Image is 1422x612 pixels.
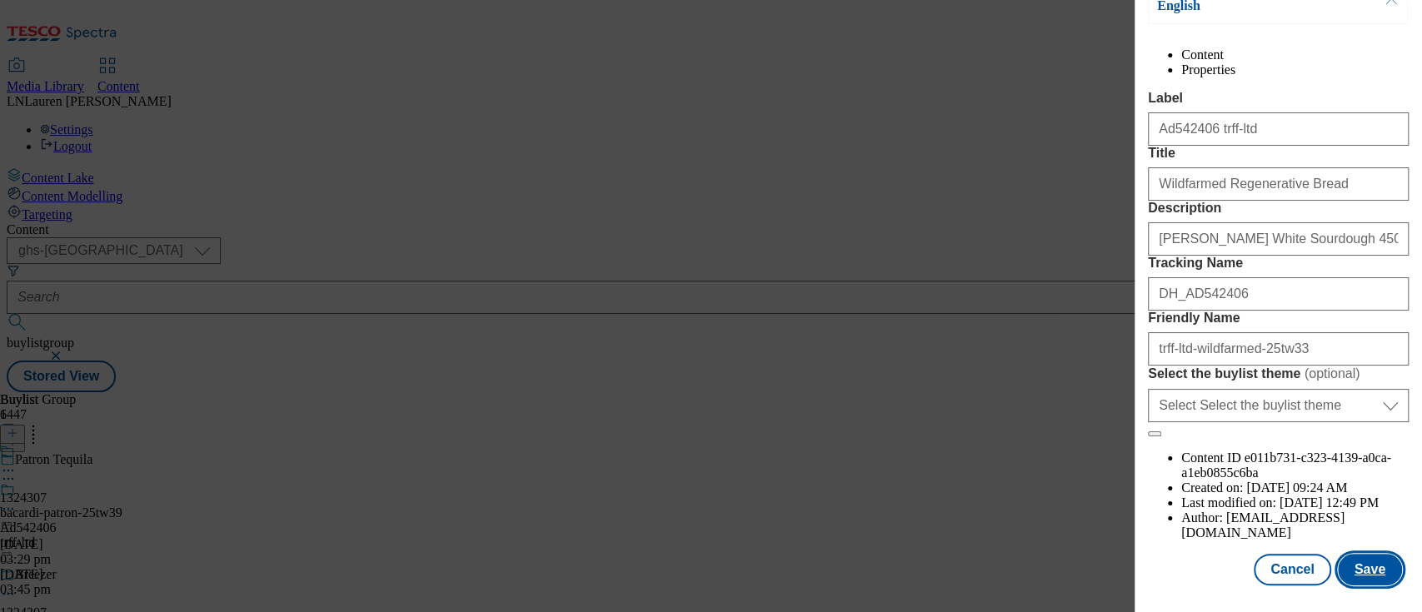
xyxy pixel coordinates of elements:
[1181,450,1391,480] span: e011b731-c323-4139-a0ca-a1eb0855c6ba
[1254,554,1330,585] button: Cancel
[1305,366,1360,381] span: ( optional )
[1148,311,1409,326] label: Friendly Name
[1280,495,1379,510] span: [DATE] 12:49 PM
[1148,146,1409,161] label: Title
[1148,167,1409,201] input: Enter Title
[1148,201,1409,216] label: Description
[1148,222,1409,256] input: Enter Description
[1181,62,1409,77] li: Properties
[1148,277,1409,311] input: Enter Tracking Name
[1181,510,1345,540] span: [EMAIL_ADDRESS][DOMAIN_NAME]
[1148,112,1409,146] input: Enter Label
[1181,495,1409,510] li: Last modified on:
[1181,480,1409,495] li: Created on:
[1246,480,1347,495] span: [DATE] 09:24 AM
[1181,450,1409,480] li: Content ID
[1338,554,1402,585] button: Save
[1148,332,1409,366] input: Enter Friendly Name
[1181,510,1409,540] li: Author:
[1148,366,1409,382] label: Select the buylist theme
[1181,47,1409,62] li: Content
[1148,91,1409,106] label: Label
[1148,256,1409,271] label: Tracking Name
